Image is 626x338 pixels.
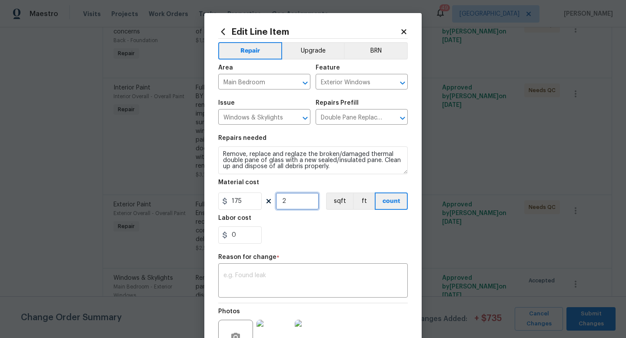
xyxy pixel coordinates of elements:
h5: Feature [316,65,340,71]
h5: Labor cost [218,215,251,221]
h5: Material cost [218,179,259,186]
button: Upgrade [282,42,344,60]
h5: Repairs Prefill [316,100,359,106]
button: Open [299,77,311,89]
button: Repair [218,42,282,60]
h5: Issue [218,100,235,106]
h5: Area [218,65,233,71]
h5: Reason for change [218,254,276,260]
button: Open [396,77,409,89]
h2: Edit Line Item [218,27,400,36]
button: ft [353,192,375,210]
h5: Repairs needed [218,135,266,141]
button: sqft [326,192,353,210]
textarea: Remove, replace and reglaze the broken/damaged thermal double pane of glass with a new sealed/ins... [218,146,408,174]
button: count [375,192,408,210]
button: Open [396,112,409,124]
button: Open [299,112,311,124]
h5: Photos [218,308,240,315]
button: BRN [344,42,408,60]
